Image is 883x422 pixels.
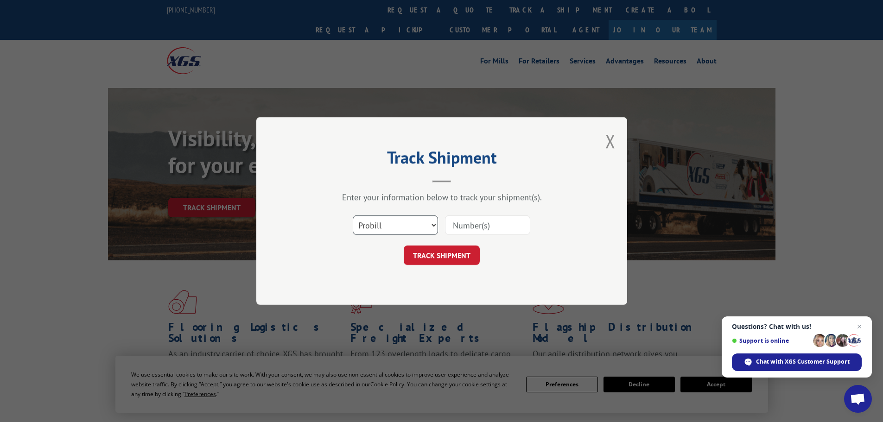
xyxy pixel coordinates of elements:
[756,358,850,366] span: Chat with XGS Customer Support
[303,192,581,202] div: Enter your information below to track your shipment(s).
[605,129,616,153] button: Close modal
[732,323,862,330] span: Questions? Chat with us!
[732,353,862,371] span: Chat with XGS Customer Support
[404,246,480,265] button: TRACK SHIPMENT
[445,215,530,235] input: Number(s)
[844,385,872,413] a: Open chat
[732,337,810,344] span: Support is online
[303,151,581,169] h2: Track Shipment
